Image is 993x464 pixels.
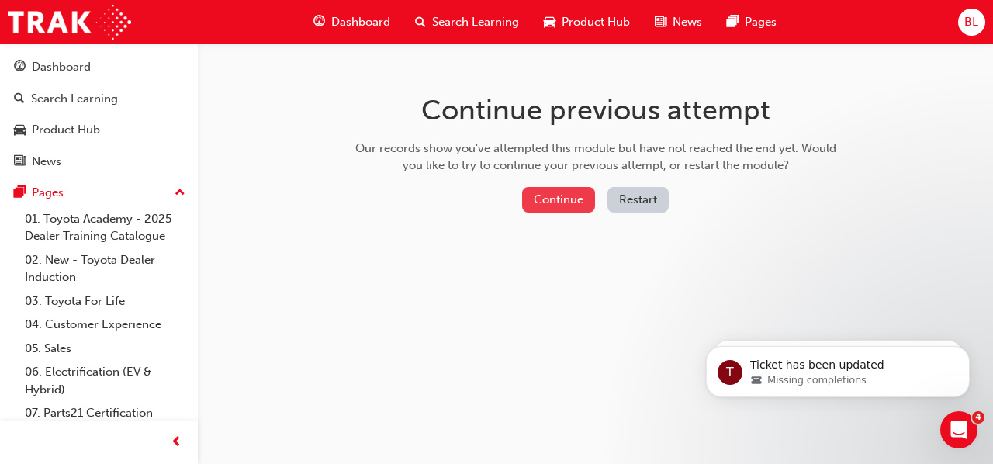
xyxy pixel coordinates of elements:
[8,5,131,40] img: Trak
[19,401,192,425] a: 07. Parts21 Certification
[19,248,192,289] a: 02. New - Toyota Dealer Induction
[171,433,182,452] span: prev-icon
[301,6,403,38] a: guage-iconDashboard
[562,13,630,31] span: Product Hub
[14,92,25,106] span: search-icon
[32,184,64,202] div: Pages
[313,12,325,32] span: guage-icon
[19,289,192,313] a: 03. Toyota For Life
[6,178,192,207] button: Pages
[940,411,977,448] iframe: Intercom live chat
[642,6,714,38] a: news-iconNews
[683,313,993,422] iframe: Intercom notifications message
[6,50,192,178] button: DashboardSearch LearningProduct HubNews
[14,123,26,137] span: car-icon
[432,13,519,31] span: Search Learning
[331,13,390,31] span: Dashboard
[745,13,777,31] span: Pages
[350,93,842,127] h1: Continue previous attempt
[655,12,666,32] span: news-icon
[522,187,595,213] button: Continue
[175,183,185,203] span: up-icon
[31,90,118,108] div: Search Learning
[19,313,192,337] a: 04. Customer Experience
[531,6,642,38] a: car-iconProduct Hub
[6,147,192,176] a: News
[544,12,555,32] span: car-icon
[14,186,26,200] span: pages-icon
[415,12,426,32] span: search-icon
[6,53,192,81] a: Dashboard
[6,116,192,144] a: Product Hub
[19,337,192,361] a: 05. Sales
[714,6,789,38] a: pages-iconPages
[32,121,100,139] div: Product Hub
[403,6,531,38] a: search-iconSearch Learning
[350,140,842,175] div: Our records show you've attempted this module but have not reached the end yet. Would you like to...
[14,61,26,74] span: guage-icon
[964,13,978,31] span: BL
[6,85,192,113] a: Search Learning
[972,411,984,424] span: 4
[32,153,61,171] div: News
[727,12,739,32] span: pages-icon
[673,13,702,31] span: News
[958,9,985,36] button: BL
[32,58,91,76] div: Dashboard
[607,187,669,213] button: Restart
[19,207,192,248] a: 01. Toyota Academy - 2025 Dealer Training Catalogue
[19,360,192,401] a: 06. Electrification (EV & Hybrid)
[14,155,26,169] span: news-icon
